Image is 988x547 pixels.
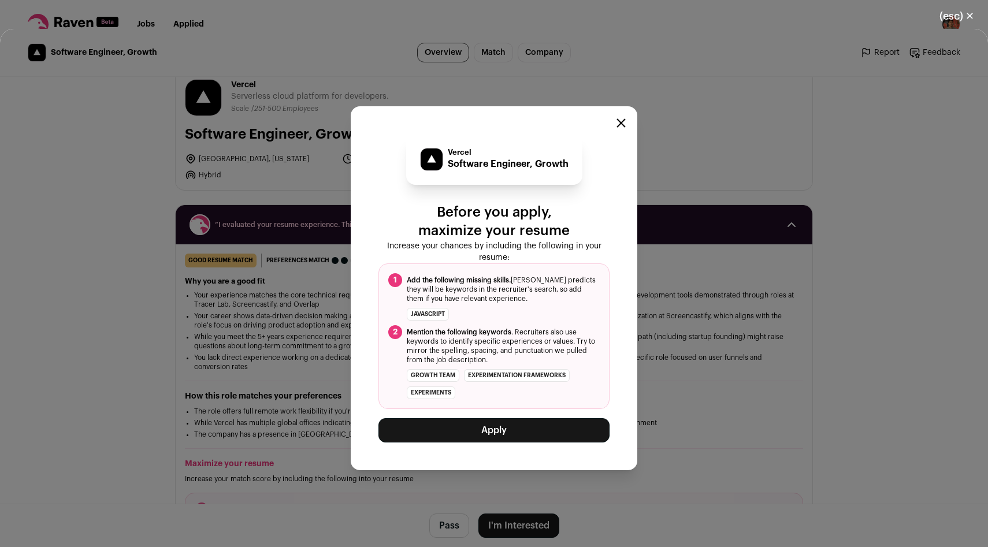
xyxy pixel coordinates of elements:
p: Vercel [448,148,569,157]
span: Add the following missing skills. [407,277,511,284]
img: df0b3117a745217a1124dc682acd1745e583fea2f43f43a9747a75fd3e99fd3e.jpg [421,148,443,170]
li: JavaScript [407,308,449,321]
p: Software Engineer, Growth [448,157,569,171]
button: Apply [378,418,610,442]
p: Before you apply, maximize your resume [378,203,610,240]
button: Close modal [926,3,988,29]
span: Mention the following keywords [407,329,511,336]
span: [PERSON_NAME] predicts they will be keywords in the recruiter's search, so add them if you have r... [407,276,600,303]
li: growth team [407,369,459,382]
li: experiments [407,386,455,399]
p: Increase your chances by including the following in your resume: [378,240,610,263]
span: . Recruiters also use keywords to identify specific experiences or values. Try to mirror the spel... [407,328,600,364]
span: 2 [388,325,402,339]
span: 1 [388,273,402,287]
button: Close modal [616,118,626,128]
li: experimentation frameworks [464,369,570,382]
